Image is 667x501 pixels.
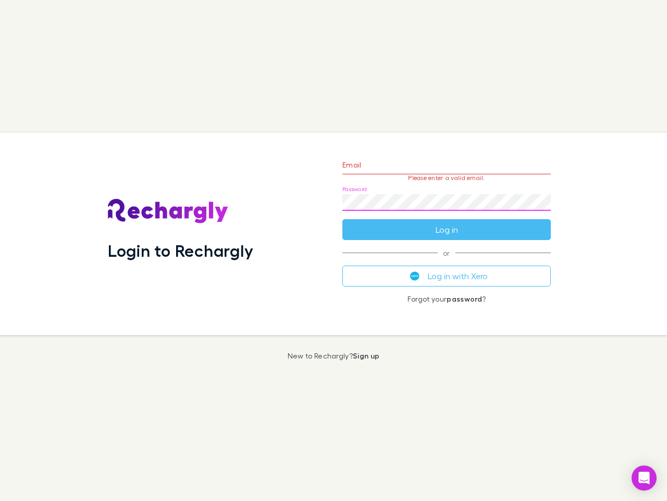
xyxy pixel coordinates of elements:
[108,241,253,260] h1: Login to Rechargly
[353,351,379,360] a: Sign up
[342,295,551,303] p: Forgot your ?
[108,199,229,224] img: Rechargly's Logo
[342,174,551,182] p: Please enter a valid email.
[342,219,551,240] button: Log in
[342,253,551,253] span: or
[288,352,380,360] p: New to Rechargly?
[632,466,657,491] div: Open Intercom Messenger
[410,271,419,281] img: Xero's logo
[342,185,367,193] label: Password
[342,266,551,287] button: Log in with Xero
[447,294,482,303] a: password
